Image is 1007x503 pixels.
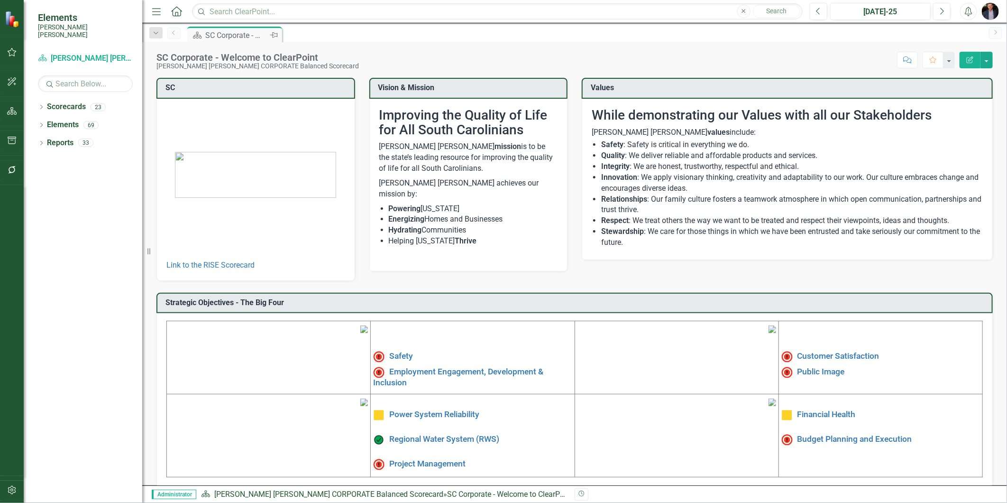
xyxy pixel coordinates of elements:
[833,6,927,18] div: [DATE]-25
[797,410,856,419] a: Financial Health
[373,434,384,446] img: On Target
[455,236,477,245] strong: Thrive
[601,216,629,225] strong: Respect
[379,141,558,176] p: [PERSON_NAME] [PERSON_NAME] is to be the state’s leading resource for improving the quality of li...
[373,410,384,421] img: Caution
[389,204,558,214] li: [US_STATE]
[47,138,73,149] a: Reports
[214,490,443,499] a: [PERSON_NAME] [PERSON_NAME] CORPORATE Balanced Scorecard
[373,459,384,470] img: Not Meeting Target
[781,434,793,446] img: Not Meeting Target
[769,399,776,406] img: mceclip4.png
[389,214,425,224] strong: Energizing
[38,23,133,39] small: [PERSON_NAME] [PERSON_NAME]
[447,490,573,499] div: SC Corporate - Welcome to ClearPoint
[982,3,999,20] img: Chris Amodeo
[373,351,384,363] img: High Alert
[601,227,644,236] strong: Stewardship
[601,172,983,194] li: : We apply visionary thinking, creativity and adaptability to our work. Our culture embraces chan...
[360,326,368,333] img: mceclip1%20v4.png
[707,128,730,137] strong: values
[360,399,368,406] img: mceclip3%20v3.png
[781,351,793,363] img: High Alert
[389,225,558,236] li: Communities
[601,150,983,161] li: : We deliver reliable and affordable products and services.
[389,225,422,234] strong: Hydrating
[601,151,625,160] strong: Quality
[166,261,255,270] a: Link to the RISE Scorecard
[389,214,558,225] li: Homes and Businesses
[165,298,987,307] h3: Strategic Objectives - The Big Four
[389,435,499,444] a: Regional Water System (RWS)
[601,140,983,150] li: : Safety is critical in everything we do.
[389,352,413,361] a: Safety
[592,108,983,123] h2: While demonstrating our Values with all our Stakeholders
[601,195,647,204] strong: Relationships
[192,3,803,20] input: Search ClearPoint...
[378,84,562,92] h3: Vision & Mission
[601,162,630,171] strong: Integrity
[165,84,349,92] h3: SC
[797,435,912,444] a: Budget Planning and Execution
[78,139,93,147] div: 33
[389,459,466,469] a: Project Management
[201,489,568,500] div: »
[152,490,196,499] span: Administrator
[591,84,987,92] h3: Values
[601,161,983,172] li: : We are honest, trustworthy, respectful and ethical.
[601,226,983,248] li: : We care for those things in which we have been entrusted and take seriously our commitment to t...
[373,367,384,378] img: Not Meeting Target
[91,103,106,111] div: 23
[156,63,359,70] div: [PERSON_NAME] [PERSON_NAME] CORPORATE Balanced Scorecard
[601,140,623,149] strong: Safety
[379,176,558,202] p: [PERSON_NAME] [PERSON_NAME] achieves our mission by:
[5,11,21,28] img: ClearPoint Strategy
[205,29,268,41] div: SC Corporate - Welcome to ClearPoint
[781,410,793,421] img: Caution
[601,215,983,226] li: : We treat others the way we want to be treated and respect their viewpoints, ideas and thoughts.
[389,236,558,247] li: Helping [US_STATE]
[38,12,133,23] span: Elements
[781,367,793,378] img: Not Meeting Target
[389,204,421,213] strong: Powering
[753,5,800,18] button: Search
[156,52,359,63] div: SC Corporate - Welcome to ClearPoint
[601,173,637,182] strong: Innovation
[592,127,983,138] p: [PERSON_NAME] [PERSON_NAME] include:
[389,410,479,419] a: Power System Reliability
[379,108,558,138] h2: Improving the Quality of Life for All South Carolinians
[766,7,787,15] span: Search
[373,367,543,387] a: Employment Engagement, Development & Inclusion
[830,3,931,20] button: [DATE]-25
[47,102,86,112] a: Scorecards
[38,53,133,64] a: [PERSON_NAME] [PERSON_NAME] CORPORATE Balanced Scorecard
[769,326,776,333] img: mceclip2%20v3.png
[83,121,99,129] div: 69
[797,367,845,377] a: Public Image
[47,120,79,130] a: Elements
[38,75,133,92] input: Search Below...
[601,194,983,216] li: : Our family culture fosters a teamwork atmosphere in which open communication, partnerships and ...
[797,352,879,361] a: Customer Satisfaction
[495,142,522,151] strong: mission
